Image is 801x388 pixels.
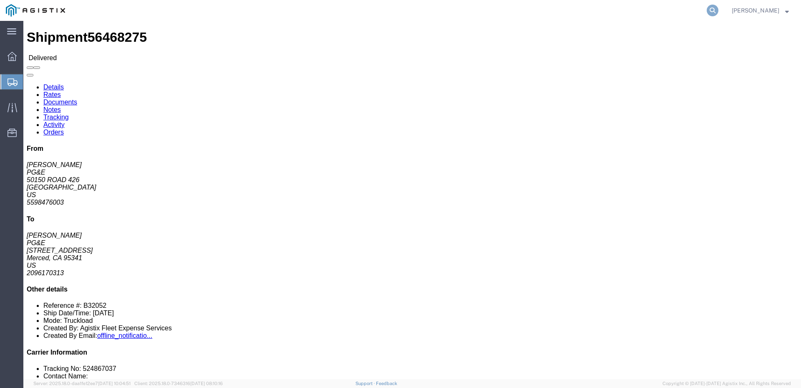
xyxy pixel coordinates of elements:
[355,381,376,386] a: Support
[134,381,223,386] span: Client: 2025.18.0-7346316
[23,21,801,379] iframe: FS Legacy Container
[190,381,223,386] span: [DATE] 08:10:16
[731,5,789,15] button: [PERSON_NAME]
[6,4,65,17] img: logo
[98,381,131,386] span: [DATE] 10:04:51
[662,380,791,387] span: Copyright © [DATE]-[DATE] Agistix Inc., All Rights Reserved
[33,381,131,386] span: Server: 2025.18.0-daa1fe12ee7
[732,6,779,15] span: Joe Torres
[376,381,397,386] a: Feedback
